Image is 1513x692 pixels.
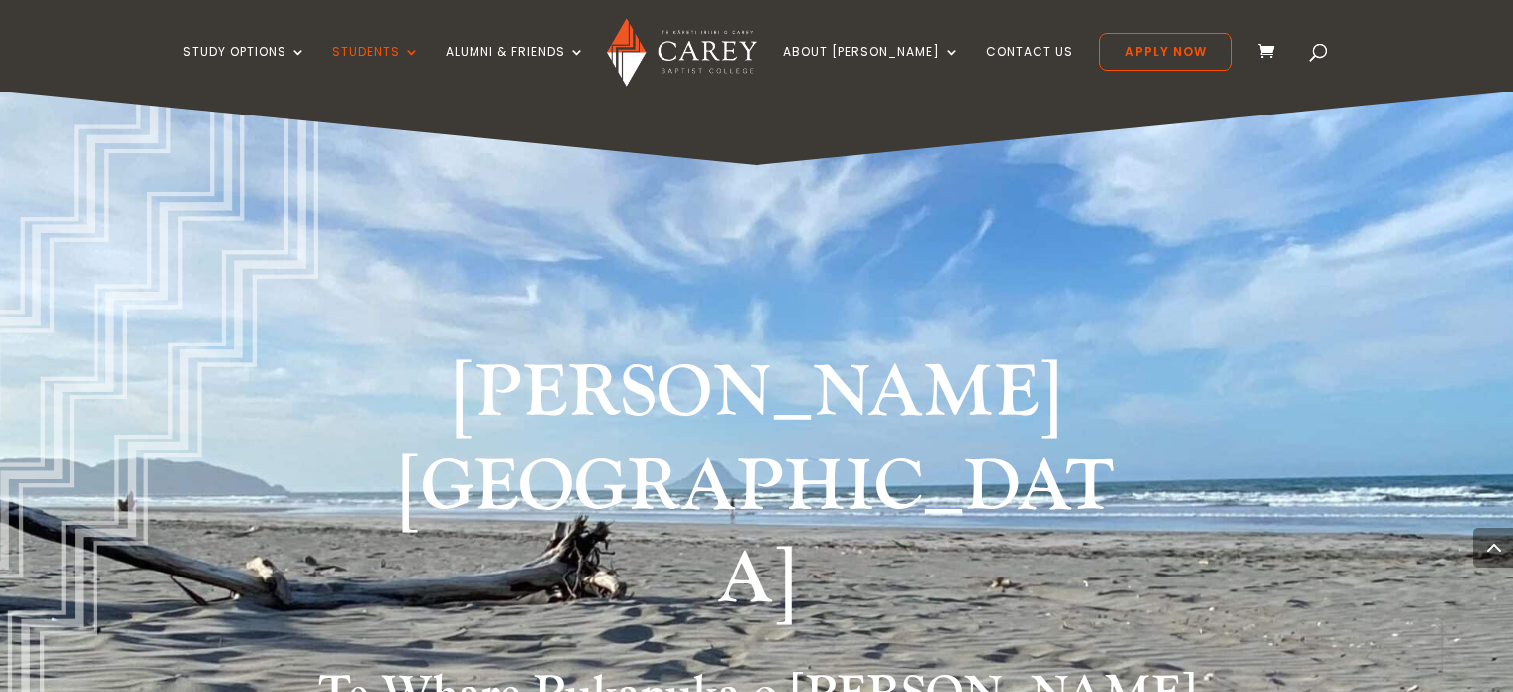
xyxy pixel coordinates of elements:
h1: [PERSON_NAME][GEOGRAPHIC_DATA] [384,347,1130,637]
a: Students [332,45,420,92]
a: Apply Now [1099,33,1232,71]
a: Study Options [183,45,306,92]
a: Alumni & Friends [446,45,585,92]
img: Carey Baptist College [607,18,758,87]
a: About [PERSON_NAME] [783,45,960,92]
a: Contact Us [986,45,1073,92]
